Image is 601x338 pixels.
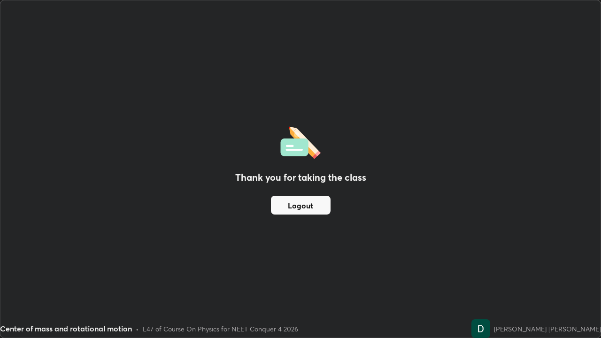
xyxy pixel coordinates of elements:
[235,170,366,184] h2: Thank you for taking the class
[280,123,321,159] img: offlineFeedback.1438e8b3.svg
[471,319,490,338] img: f073bd56f9384c8bb425639622a869c1.jpg
[271,196,331,215] button: Logout
[136,324,139,334] div: •
[494,324,601,334] div: [PERSON_NAME] [PERSON_NAME]
[143,324,298,334] div: L47 of Course On Physics for NEET Conquer 4 2026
